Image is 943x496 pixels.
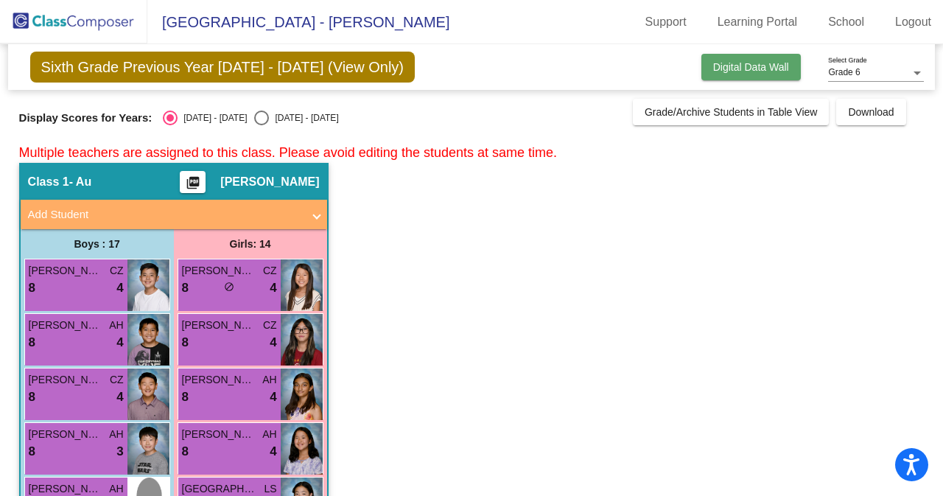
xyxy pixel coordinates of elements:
[182,263,256,279] span: [PERSON_NAME]
[182,333,189,352] span: 8
[701,54,801,80] button: Digital Data Wall
[224,282,234,292] span: do_not_disturb_alt
[110,263,124,279] span: CZ
[184,175,202,196] mat-icon: picture_as_pdf
[270,333,276,352] span: 4
[220,175,319,189] span: [PERSON_NAME]
[848,106,894,118] span: Download
[28,206,302,223] mat-panel-title: Add Student
[836,99,905,125] button: Download
[30,52,415,83] span: Sixth Grade Previous Year [DATE] - [DATE] (View Only)
[174,229,327,259] div: Girls: 14
[116,388,123,407] span: 4
[29,318,102,333] span: [PERSON_NAME]
[109,318,123,333] span: AH
[182,388,189,407] span: 8
[21,200,327,229] mat-expansion-panel-header: Add Student
[163,111,338,125] mat-radio-group: Select an option
[182,427,256,442] span: [PERSON_NAME]
[645,106,818,118] span: Grade/Archive Students in Table View
[29,263,102,279] span: [PERSON_NAME]
[178,111,247,125] div: [DATE] - [DATE]
[270,279,276,298] span: 4
[270,388,276,407] span: 4
[263,318,277,333] span: CZ
[109,427,123,442] span: AH
[263,263,277,279] span: CZ
[269,111,338,125] div: [DATE] - [DATE]
[19,145,557,160] span: Multiple teachers are assigned to this class. Please avoid editing the students at same time.
[262,427,276,442] span: AH
[270,442,276,461] span: 4
[180,171,206,193] button: Print Students Details
[69,175,92,189] span: - Au
[116,279,123,298] span: 4
[706,10,810,34] a: Learning Portal
[816,10,876,34] a: School
[29,279,35,298] span: 8
[28,175,69,189] span: Class 1
[883,10,943,34] a: Logout
[116,442,123,461] span: 3
[713,61,789,73] span: Digital Data Wall
[116,333,123,352] span: 4
[182,279,189,298] span: 8
[29,333,35,352] span: 8
[29,372,102,388] span: [PERSON_NAME]
[110,372,124,388] span: CZ
[182,318,256,333] span: [PERSON_NAME]-[PERSON_NAME]
[262,372,276,388] span: AH
[29,427,102,442] span: [PERSON_NAME]
[147,10,449,34] span: [GEOGRAPHIC_DATA] - [PERSON_NAME]
[182,442,189,461] span: 8
[19,111,153,125] span: Display Scores for Years:
[29,388,35,407] span: 8
[21,229,174,259] div: Boys : 17
[828,67,860,77] span: Grade 6
[633,99,830,125] button: Grade/Archive Students in Table View
[29,442,35,461] span: 8
[634,10,698,34] a: Support
[182,372,256,388] span: [PERSON_NAME]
